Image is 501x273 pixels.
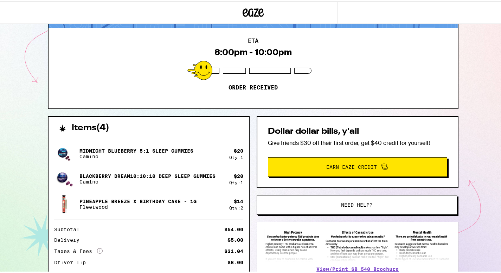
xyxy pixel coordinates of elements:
p: Pineapple Breeze x Birthday Cake - 1g [79,197,197,203]
div: $ 20 [234,172,243,178]
p: Order received [229,83,278,90]
div: $31.04 [224,247,243,252]
h2: ETA [248,37,258,42]
p: Camino [79,152,193,158]
span: Need help? [341,201,373,206]
div: 8:00pm - 10:00pm [214,46,292,56]
div: $5.00 [227,236,243,241]
img: Camino - Blackberry Dream10:10:10 Deep Sleep Gummies [54,168,74,187]
p: Blackberry Dream10:10:10 Deep Sleep Gummies [79,172,216,178]
div: Qty: 1 [229,179,243,184]
p: Fleetwood [79,203,197,208]
div: Subtotal [54,226,84,231]
img: SB 540 Brochure preview [264,228,451,260]
h2: Items ( 4 ) [72,122,109,131]
p: Midnight Blueberry 5:1 Sleep Gummies [79,147,193,152]
span: Earn Eaze Credit [326,163,377,168]
img: Camino - Midnight Blueberry 5:1 Sleep Gummies [54,142,74,162]
p: Camino [79,178,216,183]
button: Need help? [257,194,457,213]
div: Qty: 2 [229,204,243,209]
div: $ 20 [234,147,243,152]
img: Fleetwood - Pineapple Breeze x Birthday Cake - 1g [54,193,74,213]
div: $ 14 [234,197,243,203]
div: $54.00 [224,226,243,231]
div: Delivery [54,236,84,241]
div: Taxes & Fees [54,247,103,253]
div: $8.00 [227,259,243,264]
div: Driver Tip [54,259,91,264]
div: Qty: 1 [229,154,243,158]
button: Earn Eaze Credit [268,156,447,175]
p: Give friends $30 off their first order, get $40 credit for yourself! [268,138,447,145]
h2: Dollar dollar bills, y'all [268,126,447,134]
a: View/Print SB 540 Brochure [316,265,399,271]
